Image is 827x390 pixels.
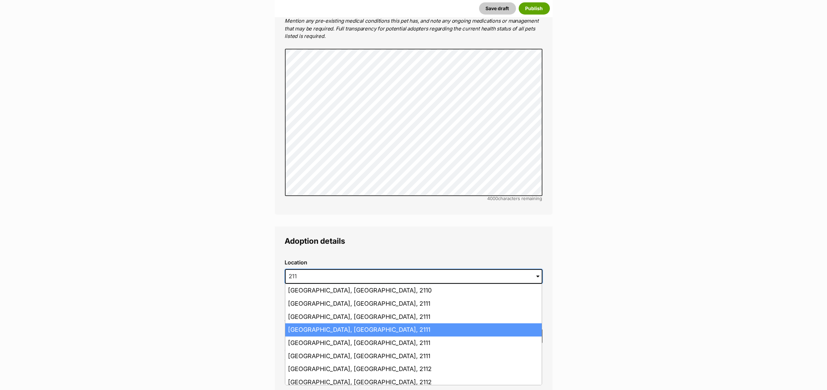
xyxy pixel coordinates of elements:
button: Publish [519,2,550,15]
li: [GEOGRAPHIC_DATA], [GEOGRAPHIC_DATA], 2111 [285,310,542,324]
p: Mention any pre-existing medical conditions this pet has, and note any ongoing medications or man... [285,17,542,40]
li: [GEOGRAPHIC_DATA], [GEOGRAPHIC_DATA], 2111 [285,350,542,363]
li: [GEOGRAPHIC_DATA], [GEOGRAPHIC_DATA], 2111 [285,337,542,350]
li: [GEOGRAPHIC_DATA], [GEOGRAPHIC_DATA], 2112 [285,363,542,376]
li: [GEOGRAPHIC_DATA], [GEOGRAPHIC_DATA], 2110 [285,284,542,297]
li: [GEOGRAPHIC_DATA], [GEOGRAPHIC_DATA], 2111 [285,297,542,310]
input: Enter suburb or postcode [285,269,542,284]
li: [GEOGRAPHIC_DATA], [GEOGRAPHIC_DATA], 2111 [285,323,542,337]
span: 4000 [488,196,498,201]
div: characters remaining [285,196,542,201]
legend: Adoption details [285,237,542,245]
button: Save draft [479,2,516,15]
label: Location [285,259,542,265]
li: [GEOGRAPHIC_DATA], [GEOGRAPHIC_DATA], 2112 [285,376,542,389]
